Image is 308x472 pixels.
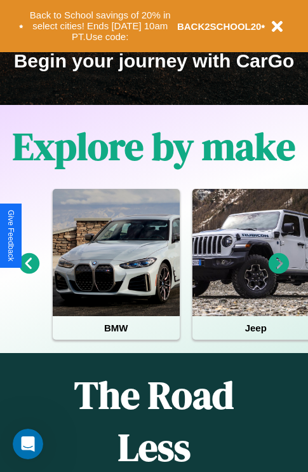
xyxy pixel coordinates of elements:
iframe: Intercom live chat [13,429,43,459]
b: BACK2SCHOOL20 [177,21,262,32]
h1: Explore by make [13,120,295,172]
button: Back to School savings of 20% in select cities! Ends [DATE] 10am PT.Use code: [23,6,177,46]
div: Give Feedback [6,210,15,261]
h4: BMW [53,316,180,340]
